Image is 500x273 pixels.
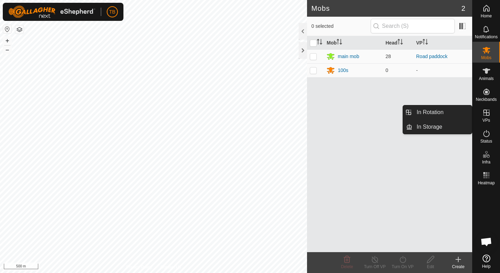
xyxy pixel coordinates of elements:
a: Contact Us [160,264,181,270]
div: Create [444,264,472,270]
a: In Storage [412,120,472,134]
th: Mob [324,36,382,50]
span: Delete [341,264,353,269]
span: Notifications [475,35,498,39]
p-sorticon: Activate to sort [317,40,322,46]
a: Road paddock [416,54,447,59]
div: 100s [338,67,348,74]
a: Privacy Policy [126,264,152,270]
span: 2 [461,3,465,14]
span: Heatmap [478,181,495,185]
div: Turn Off VP [361,264,389,270]
th: VP [413,36,472,50]
span: Neckbands [476,97,497,102]
p-sorticon: Activate to sort [337,40,342,46]
span: VPs [482,118,490,122]
button: Map Layers [15,25,24,34]
th: Head [383,36,413,50]
span: Status [480,139,492,143]
span: Home [481,14,492,18]
button: – [3,46,11,54]
h2: Mobs [311,4,461,13]
img: Gallagher Logo [8,6,95,18]
div: main mob [338,53,359,60]
span: In Rotation [417,108,443,117]
span: In Storage [417,123,442,131]
button: + [3,37,11,45]
a: In Rotation [412,105,472,119]
input: Search (S) [371,19,455,33]
span: 28 [386,54,391,59]
span: 0 selected [311,23,370,30]
div: Edit [417,264,444,270]
button: Reset Map [3,25,11,33]
div: Turn On VP [389,264,417,270]
td: - [413,63,472,77]
span: Infra [482,160,490,164]
li: In Rotation [403,105,472,119]
a: Open chat [476,231,497,252]
span: TB [109,8,115,16]
a: Help [473,252,500,271]
p-sorticon: Activate to sort [422,40,428,46]
p-sorticon: Activate to sort [397,40,403,46]
li: In Storage [403,120,472,134]
span: Mobs [481,56,491,60]
span: Help [482,264,491,268]
span: 0 [386,67,388,73]
span: Animals [479,77,494,81]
